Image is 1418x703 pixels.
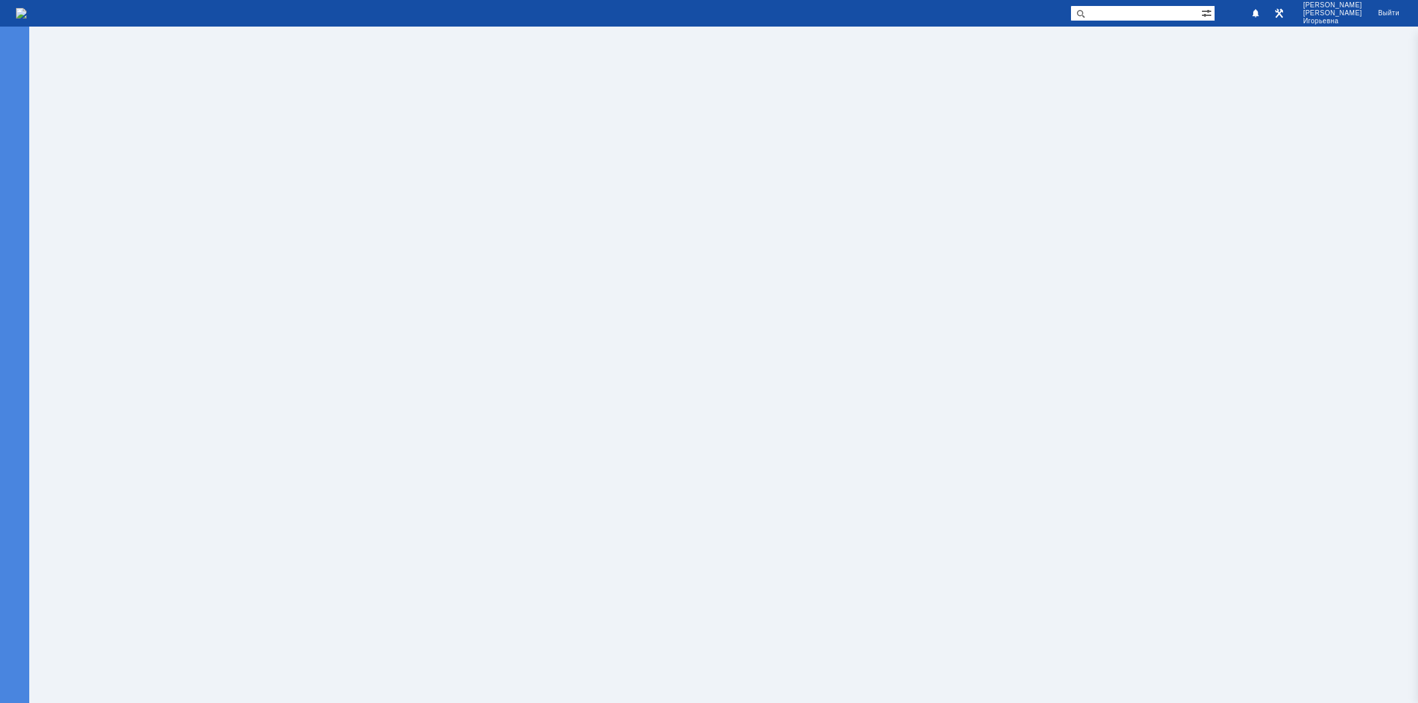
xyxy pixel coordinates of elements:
[1303,1,1362,9] span: [PERSON_NAME]
[1303,17,1362,25] span: Игорьевна
[16,8,27,19] img: logo
[1303,9,1362,17] span: [PERSON_NAME]
[16,8,27,19] a: Перейти на домашнюю страницу
[1271,5,1287,21] a: Перейти в интерфейс администратора
[1201,6,1215,19] span: Расширенный поиск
